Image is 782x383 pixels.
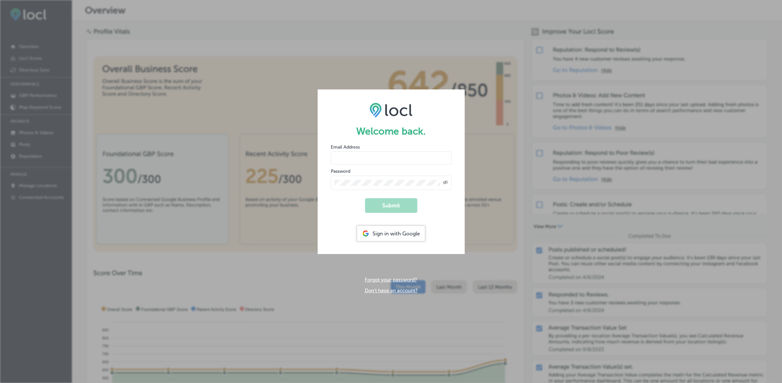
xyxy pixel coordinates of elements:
[443,180,448,186] span: Toggle password visibility
[331,168,350,174] label: Password
[331,125,452,137] h1: Welcome back.
[357,226,425,241] div: Sign in with Google
[365,277,417,283] a: Forgot your password?
[331,144,360,150] label: Email Address
[365,198,417,213] button: Submit
[365,288,418,294] a: Don't have an account?
[370,103,412,118] img: LOCL logo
